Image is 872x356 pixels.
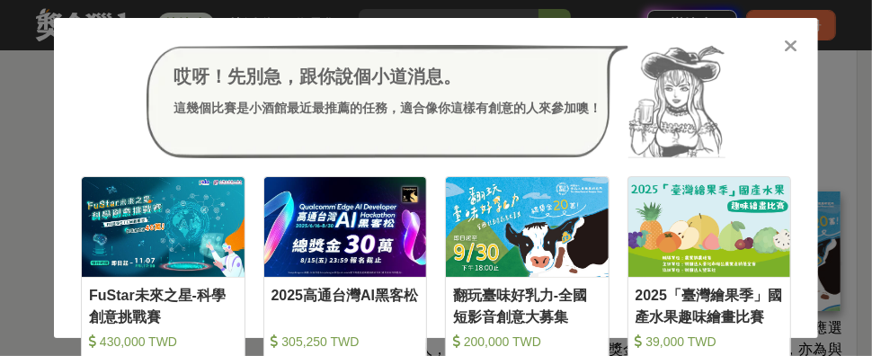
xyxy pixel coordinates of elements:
img: Cover Image [264,177,427,277]
div: 39,000 TWD [636,333,784,351]
div: 2025「臺灣繪果季」國產水果趣味繪畫比賽 [636,285,784,325]
div: 200,000 TWD [453,333,601,351]
div: 哎呀！先別急，跟你說個小道消息。 [174,63,601,90]
div: 這幾個比賽是小酒館最近最推薦的任務，適合像你這樣有創意的人來參加噢！ [174,99,601,118]
div: 305,250 TWD [271,333,420,351]
div: 430,000 TWD [89,333,237,351]
div: FuStar未來之星-科學創意挑戰賽 [89,285,237,325]
img: Cover Image [82,177,245,277]
div: 翻玩臺味好乳力-全國短影音創意大募集 [453,285,601,325]
img: Cover Image [446,177,609,277]
img: Cover Image [628,177,791,277]
div: 2025高通台灣AI黑客松 [271,285,420,325]
img: Avatar [628,45,725,158]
